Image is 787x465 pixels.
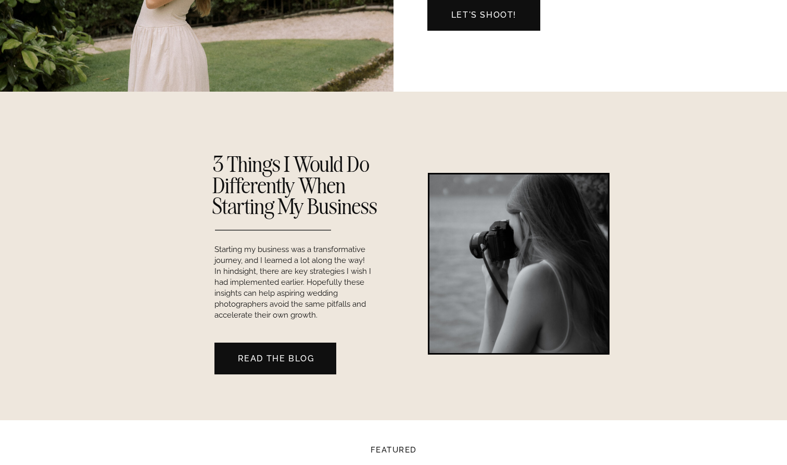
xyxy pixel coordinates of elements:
[215,353,337,363] a: Read the Blog
[212,154,383,222] a: 3 Things I Would Do Differently When Starting My Business
[214,244,373,324] p: Starting my business was a transformative journey, and I learned a lot along the way! In hindsigh...
[436,9,531,20] a: Let's Shoot!
[361,446,426,457] h2: featured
